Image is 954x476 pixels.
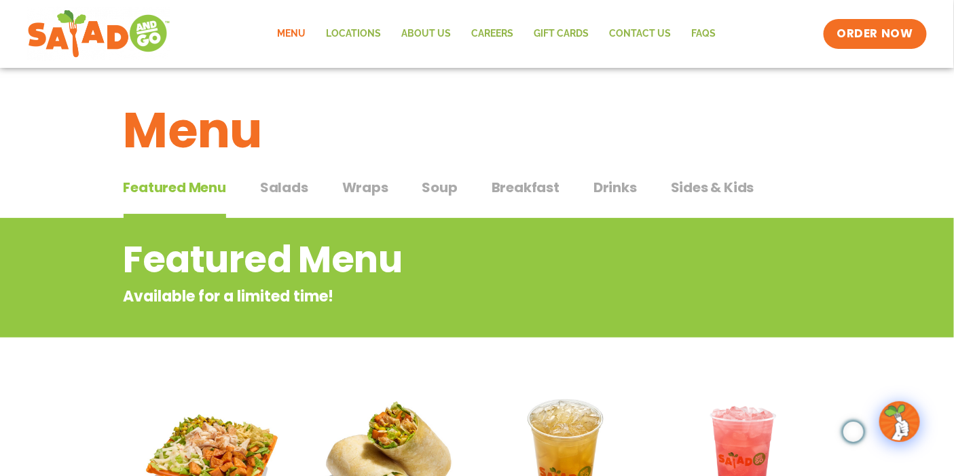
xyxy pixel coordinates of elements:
[422,177,458,198] span: Soup
[881,403,919,441] img: wpChatIcon
[268,18,727,50] nav: Menu
[124,232,722,287] h2: Featured Menu
[671,177,754,198] span: Sides & Kids
[600,18,682,50] a: Contact Us
[462,18,524,50] a: Careers
[27,7,170,61] img: new-SAG-logo-768×292
[342,177,388,198] span: Wraps
[492,177,559,198] span: Breakfast
[392,18,462,50] a: About Us
[124,172,831,219] div: Tabbed content
[124,177,226,198] span: Featured Menu
[824,19,927,49] a: ORDER NOW
[260,177,308,198] span: Salads
[316,18,392,50] a: Locations
[124,285,722,308] p: Available for a limited time!
[593,177,637,198] span: Drinks
[268,18,316,50] a: Menu
[682,18,727,50] a: FAQs
[524,18,600,50] a: GIFT CARDS
[124,94,831,167] h1: Menu
[837,26,913,42] span: ORDER NOW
